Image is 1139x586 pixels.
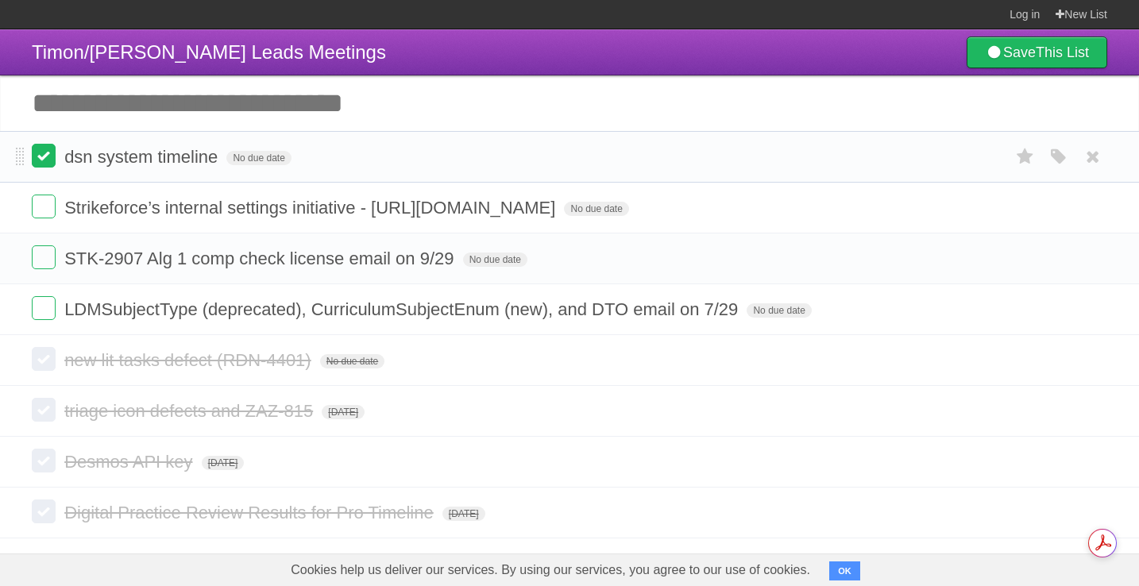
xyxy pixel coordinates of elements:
span: LDMSubjectType (deprecated), CurriculumSubjectEnum (new), and DTO email on 7/29 [64,299,742,319]
label: Done [32,195,56,218]
label: Star task [1010,144,1041,170]
span: No due date [226,151,291,165]
button: OK [829,561,860,580]
span: STK-2907 Alg 1 comp check license email on 9/29 [64,249,458,268]
span: dsn system timeline [64,147,222,167]
label: Done [32,398,56,422]
span: No due date [463,253,527,267]
span: Digital Practice Review Results for Pro Timeline [64,503,438,522]
label: Done [32,449,56,472]
span: No due date [747,303,811,318]
span: Timon/[PERSON_NAME] Leads Meetings [32,41,386,63]
span: [DATE] [442,507,485,521]
span: No due date [320,354,384,368]
label: Done [32,347,56,371]
a: SaveThis List [967,37,1107,68]
b: This List [1036,44,1089,60]
label: Done [32,296,56,320]
span: [DATE] [202,456,245,470]
span: new lit tasks defect (RDN-4401) [64,350,315,370]
label: Done [32,245,56,269]
span: Strikeforce’s internal settings initiative - [URL][DOMAIN_NAME] [64,198,559,218]
label: Done [32,499,56,523]
label: Done [32,144,56,168]
span: No due date [564,202,628,216]
span: Cookies help us deliver our services. By using our services, you agree to our use of cookies. [275,554,826,586]
span: Desmos API key [64,452,196,472]
span: [DATE] [322,405,365,419]
span: triage icon defects and ZAZ-815 [64,401,317,421]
